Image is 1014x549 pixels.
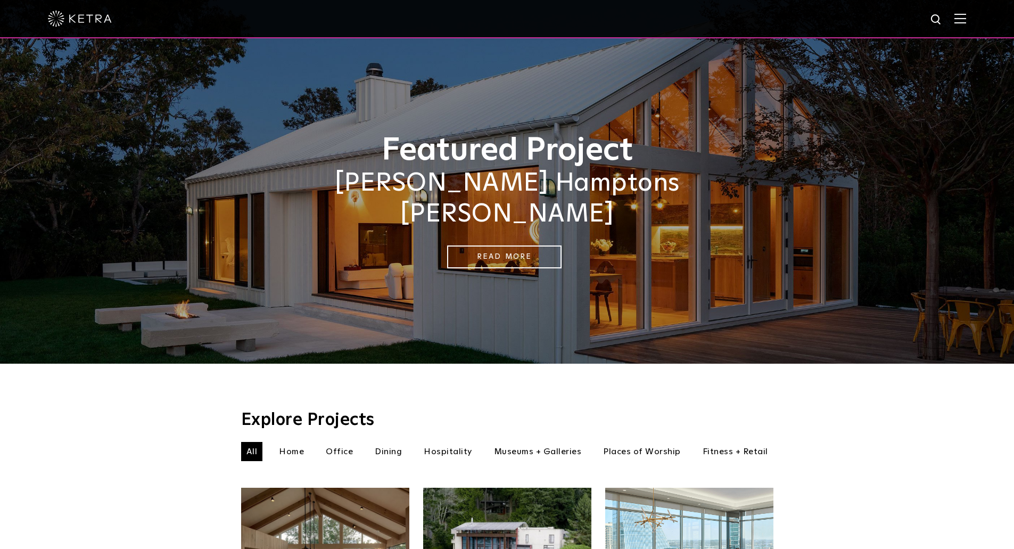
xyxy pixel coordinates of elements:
li: Hospitality [418,442,477,461]
a: Read More [447,245,562,268]
h1: Featured Project [241,133,773,168]
img: search icon [930,13,943,27]
li: Dining [369,442,407,461]
h2: [PERSON_NAME] Hamptons [PERSON_NAME] [241,168,773,230]
img: Hamburger%20Nav.svg [954,13,966,23]
li: Home [274,442,309,461]
li: Places of Worship [598,442,686,461]
h3: Explore Projects [241,412,773,429]
li: Museums + Galleries [489,442,587,461]
li: Fitness + Retail [697,442,773,461]
img: ketra-logo-2019-white [48,11,112,27]
li: All [241,442,263,461]
li: Office [320,442,358,461]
